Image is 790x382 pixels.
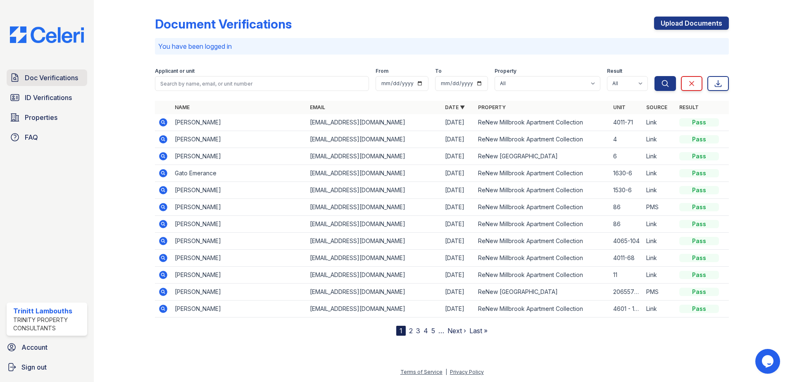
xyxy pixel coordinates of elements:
td: [EMAIL_ADDRESS][DOMAIN_NAME] [307,284,442,301]
td: 1630-6 [610,165,643,182]
div: Pass [679,118,719,127]
td: [EMAIL_ADDRESS][DOMAIN_NAME] [307,148,442,165]
td: 6 [610,148,643,165]
div: Pass [679,254,719,262]
label: Applicant or unit [155,68,195,74]
a: Email [310,104,325,110]
td: [EMAIL_ADDRESS][DOMAIN_NAME] [307,131,442,148]
td: [PERSON_NAME] [171,199,307,216]
td: [PERSON_NAME] [171,250,307,267]
div: Trinity Property Consultants [13,316,84,332]
div: Pass [679,152,719,160]
label: From [376,68,388,74]
span: … [438,326,444,336]
td: ReNew Millbrook Apartment Collection [475,182,610,199]
div: Pass [679,220,719,228]
img: CE_Logo_Blue-a8612792a0a2168367f1c8372b55b34899dd931a85d93a1a3d3e32e68fde9ad4.png [3,26,90,43]
td: ReNew Millbrook Apartment Collection [475,301,610,318]
div: | [445,369,447,375]
p: You have been logged in [158,41,726,51]
td: [PERSON_NAME] [171,284,307,301]
td: Link [643,267,676,284]
td: [EMAIL_ADDRESS][DOMAIN_NAME] [307,216,442,233]
a: Result [679,104,699,110]
td: ReNew Millbrook Apartment Collection [475,267,610,284]
td: [DATE] [442,131,475,148]
span: Properties [25,112,57,122]
td: [PERSON_NAME] [171,233,307,250]
td: PMS [643,199,676,216]
a: Unit [613,104,626,110]
a: Account [3,339,90,356]
div: Pass [679,271,719,279]
td: 86 [610,199,643,216]
span: ID Verifications [25,93,72,103]
a: 5 [431,327,435,335]
td: [PERSON_NAME] [171,301,307,318]
td: [EMAIL_ADDRESS][DOMAIN_NAME] [307,301,442,318]
a: 3 [416,327,420,335]
a: FAQ [7,129,87,146]
td: 1530-6 [610,182,643,199]
td: [EMAIL_ADDRESS][DOMAIN_NAME] [307,165,442,182]
div: Trinitt Lambouths [13,306,84,316]
td: 4 [610,131,643,148]
div: Document Verifications [155,17,292,31]
td: Link [643,148,676,165]
td: Gato Emerance [171,165,307,182]
label: Result [607,68,622,74]
a: 4 [424,327,428,335]
td: Link [643,233,676,250]
span: Sign out [21,362,47,372]
td: [EMAIL_ADDRESS][DOMAIN_NAME] [307,233,442,250]
td: [DATE] [442,148,475,165]
label: To [435,68,442,74]
div: Pass [679,135,719,143]
td: PMS [643,284,676,301]
div: Pass [679,237,719,245]
td: [EMAIL_ADDRESS][DOMAIN_NAME] [307,199,442,216]
td: Link [643,165,676,182]
td: ReNew Millbrook Apartment Collection [475,131,610,148]
td: 86 [610,216,643,233]
td: ReNew Millbrook Apartment Collection [475,165,610,182]
td: Link [643,114,676,131]
div: Pass [679,186,719,194]
td: [DATE] [442,165,475,182]
td: [DATE] [442,233,475,250]
td: [DATE] [442,250,475,267]
a: 2 [409,327,413,335]
td: 4601 - 102 [610,301,643,318]
td: [DATE] [442,301,475,318]
a: Date ▼ [445,104,465,110]
td: [PERSON_NAME] [171,267,307,284]
label: Property [495,68,516,74]
div: Pass [679,305,719,313]
a: ID Verifications [7,89,87,106]
a: Source [646,104,667,110]
td: 4011-71 [610,114,643,131]
div: Pass [679,203,719,211]
span: FAQ [25,132,38,142]
td: [PERSON_NAME] [171,114,307,131]
div: Pass [679,169,719,177]
td: [DATE] [442,284,475,301]
td: [EMAIL_ADDRESS][DOMAIN_NAME] [307,267,442,284]
td: [EMAIL_ADDRESS][DOMAIN_NAME] [307,182,442,199]
td: ReNew [GEOGRAPHIC_DATA] [475,284,610,301]
td: Link [643,250,676,267]
td: [EMAIL_ADDRESS][DOMAIN_NAME] [307,250,442,267]
td: [DATE] [442,114,475,131]
span: Account [21,342,48,352]
td: [DATE] [442,216,475,233]
td: [DATE] [442,199,475,216]
td: [PERSON_NAME] [171,148,307,165]
a: Sign out [3,359,90,375]
a: Property [478,104,506,110]
td: Link [643,301,676,318]
a: Privacy Policy [450,369,484,375]
div: 1 [396,326,406,336]
a: Doc Verifications [7,69,87,86]
a: Upload Documents [654,17,729,30]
